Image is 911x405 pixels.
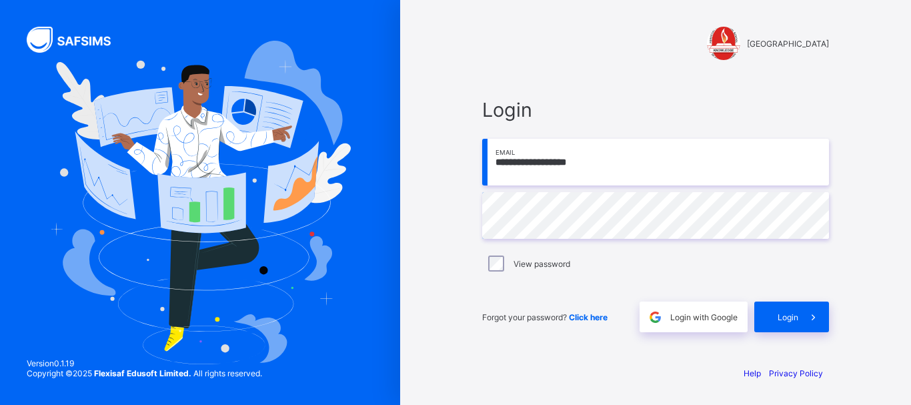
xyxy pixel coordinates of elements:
img: google.396cfc9801f0270233282035f929180a.svg [648,310,663,325]
span: Forgot your password? [482,312,608,322]
img: Hero Image [49,41,351,365]
label: View password [514,259,570,269]
span: [GEOGRAPHIC_DATA] [747,39,829,49]
a: Click here [569,312,608,322]
span: Version 0.1.19 [27,358,262,368]
img: SAFSIMS Logo [27,27,127,53]
span: Login with Google [670,312,738,322]
a: Privacy Policy [769,368,823,378]
a: Help [744,368,761,378]
span: Login [778,312,798,322]
strong: Flexisaf Edusoft Limited. [94,368,191,378]
span: Login [482,98,829,121]
span: Copyright © 2025 All rights reserved. [27,368,262,378]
